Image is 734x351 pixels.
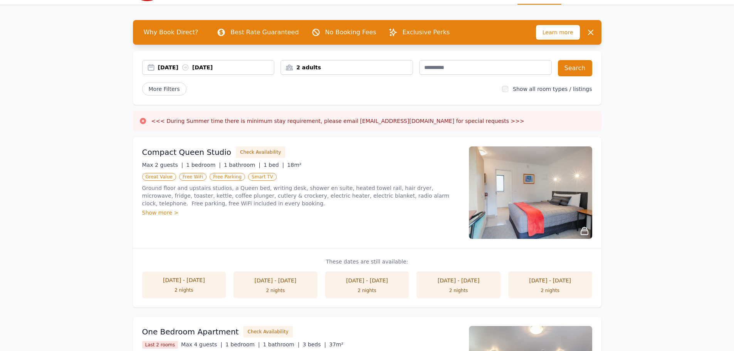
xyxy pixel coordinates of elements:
[402,28,450,37] p: Exclusive Perks
[150,287,218,293] div: 2 nights
[424,287,493,294] div: 2 nights
[281,64,413,71] div: 2 adults
[325,28,376,37] p: No Booking Fees
[186,162,221,168] span: 1 bedroom |
[151,117,524,125] h3: <<< During Summer time there is minimum stay requirement, please email [EMAIL_ADDRESS][DOMAIN_NAM...
[263,341,299,348] span: 1 bathroom |
[287,162,301,168] span: 18m²
[329,341,343,348] span: 37m²
[210,173,245,181] span: Free Parking
[241,277,310,284] div: [DATE] - [DATE]
[303,341,326,348] span: 3 beds |
[142,184,460,207] p: Ground floor and upstairs studios, a Queen bed, writing desk, shower en suite, heated towel rail,...
[236,146,285,158] button: Check Availability
[142,173,176,181] span: Great Value
[142,326,239,337] h3: One Bedroom Apartment
[243,326,292,338] button: Check Availability
[264,162,284,168] span: 1 bed |
[516,277,585,284] div: [DATE] - [DATE]
[225,341,260,348] span: 1 bedroom |
[142,341,178,349] span: Last 2 rooms
[248,173,277,181] span: Smart TV
[158,64,274,71] div: [DATE] [DATE]
[536,25,580,40] span: Learn more
[333,287,401,294] div: 2 nights
[142,162,183,168] span: Max 2 guests |
[138,25,205,40] span: Why Book Direct?
[150,276,218,284] div: [DATE] - [DATE]
[179,173,207,181] span: Free WiFi
[181,341,222,348] span: Max 4 guests |
[333,277,401,284] div: [DATE] - [DATE]
[224,162,260,168] span: 1 bathroom |
[241,287,310,294] div: 2 nights
[516,287,585,294] div: 2 nights
[142,258,592,265] p: These dates are still available:
[142,209,460,217] div: Show more >
[142,147,232,158] h3: Compact Queen Studio
[424,277,493,284] div: [DATE] - [DATE]
[230,28,299,37] p: Best Rate Guaranteed
[558,60,592,76] button: Search
[513,86,592,92] label: Show all room types / listings
[142,82,186,96] span: More Filters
